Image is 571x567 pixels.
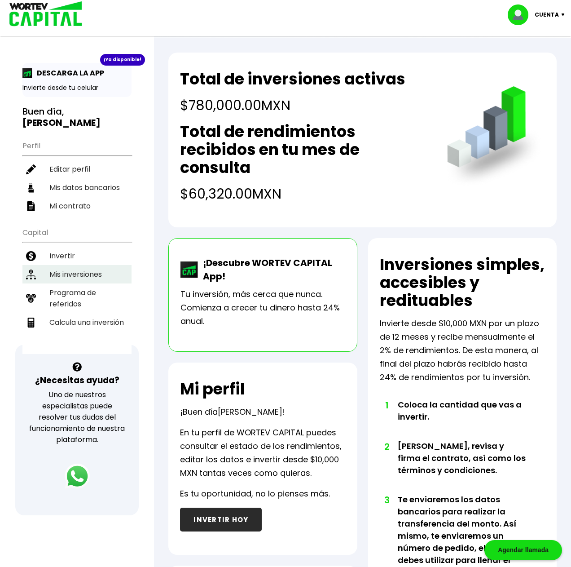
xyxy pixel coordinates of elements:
p: En tu perfil de WORTEV CAPITAL puedes consultar el estado de los rendimientos, editar los datos e... [180,426,345,480]
p: Cuenta [535,8,559,22]
a: Calcula una inversión [22,313,132,332]
a: Mi contrato [22,197,132,215]
a: Mis datos bancarios [22,178,132,197]
p: Es tu oportunidad, no lo pienses más. [180,487,330,501]
p: Uno de nuestros especialistas puede resolver tus dudas del funcionamiento de nuestra plataforma. [27,389,127,445]
img: invertir-icon.b3b967d7.svg [26,251,36,261]
img: logos_whatsapp-icon.242b2217.svg [65,464,90,489]
a: Invertir [22,247,132,265]
div: Agendar llamada [484,540,562,560]
p: ¡Descubre WORTEV CAPITAL App! [198,256,345,283]
ul: Perfil [22,136,132,215]
button: INVERTIR HOY [180,508,262,532]
img: wortev-capital-app-icon [180,261,198,278]
img: calculadora-icon.17d418c4.svg [26,318,36,328]
span: 2 [384,440,389,453]
b: [PERSON_NAME] [22,116,101,129]
p: Invierte desde $10,000 MXN por un plazo de 12 meses y recibe mensualmente el 2% de rendimientos. ... [380,317,545,384]
h2: Mi perfil [180,380,245,398]
p: DESCARGA LA APP [32,67,104,79]
h4: $60,320.00 MXN [180,184,429,204]
a: Editar perfil [22,160,132,178]
h4: $780,000.00 MXN [180,95,405,115]
span: 1 [384,399,389,412]
span: [PERSON_NAME] [218,406,282,417]
img: grafica.516fef24.png [443,86,545,188]
a: Programa de referidos [22,283,132,313]
img: app-icon [22,68,32,78]
img: inversiones-icon.6695dc30.svg [26,270,36,279]
span: 3 [384,493,389,507]
li: [PERSON_NAME], revisa y firma el contrato, así como los términos y condiciones. [398,440,528,493]
h2: Inversiones simples, accesibles y redituables [380,256,545,310]
a: Mis inversiones [22,265,132,283]
img: datos-icon.10cf9172.svg [26,183,36,193]
p: Invierte desde tu celular [22,83,132,93]
h3: Buen día, [22,106,132,128]
p: Tu inversión, más cerca que nunca. Comienza a crecer tu dinero hasta 24% anual. [180,288,345,328]
img: profile-image [508,4,535,25]
h3: ¿Necesitas ayuda? [35,374,119,387]
h2: Total de rendimientos recibidos en tu mes de consulta [180,123,429,177]
div: ¡Ya disponible! [100,54,145,66]
img: editar-icon.952d3147.svg [26,164,36,174]
img: contrato-icon.f2db500c.svg [26,201,36,211]
p: ¡Buen día ! [180,405,285,419]
img: icon-down [559,13,571,16]
img: recomiendanos-icon.9b8e9327.svg [26,293,36,303]
ul: Capital [22,222,132,354]
h2: Total de inversiones activas [180,70,405,88]
li: Coloca la cantidad que vas a invertir. [398,399,528,440]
